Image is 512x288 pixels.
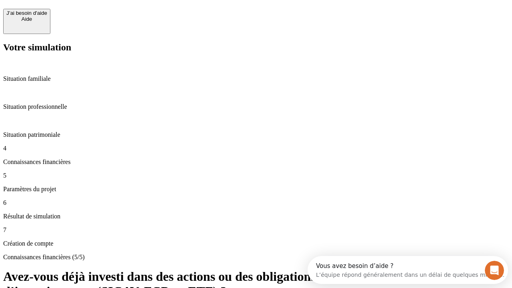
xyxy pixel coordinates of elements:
p: Connaissances financières [3,158,509,166]
iframe: Intercom live chat [485,261,504,280]
p: Situation familiale [3,75,509,82]
p: Situation professionnelle [3,103,509,110]
h2: Votre simulation [3,42,509,53]
p: Création de compte [3,240,509,247]
button: J’ai besoin d'aideAide [3,9,50,34]
div: J’ai besoin d'aide [6,10,47,16]
p: Résultat de simulation [3,213,509,220]
p: Situation patrimoniale [3,131,509,138]
p: Connaissances financières (5/5) [3,254,509,261]
iframe: Intercom live chat discovery launcher [308,256,508,284]
p: 6 [3,199,509,206]
p: Paramètres du projet [3,186,509,193]
div: Vous avez besoin d’aide ? [8,7,197,13]
div: Aide [6,16,47,22]
p: 7 [3,226,509,234]
div: L’équipe répond généralement dans un délai de quelques minutes. [8,13,197,22]
p: 4 [3,145,509,152]
p: 5 [3,172,509,179]
div: Ouvrir le Messenger Intercom [3,3,220,25]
